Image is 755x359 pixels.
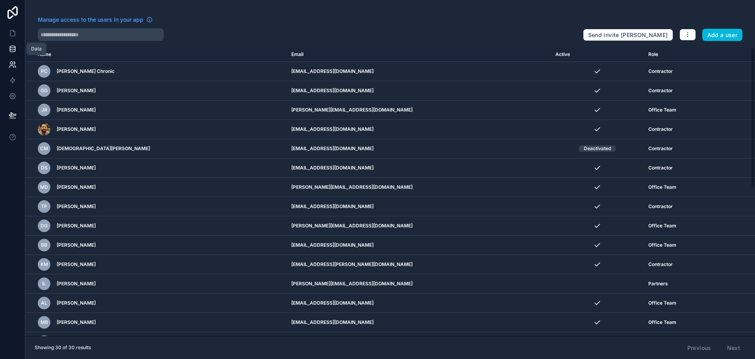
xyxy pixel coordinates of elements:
[287,100,551,120] td: [PERSON_NAME][EMAIL_ADDRESS][DOMAIN_NAME]
[57,261,96,268] span: [PERSON_NAME]
[583,29,673,41] button: Send invite [PERSON_NAME]
[35,344,91,351] span: Showing 30 of 30 results
[287,216,551,236] td: [PERSON_NAME][EMAIL_ADDRESS][DOMAIN_NAME]
[57,184,96,190] span: [PERSON_NAME]
[57,145,150,152] span: [DEMOGRAPHIC_DATA][PERSON_NAME]
[287,197,551,216] td: [EMAIL_ADDRESS][DOMAIN_NAME]
[287,139,551,158] td: [EMAIL_ADDRESS][DOMAIN_NAME]
[41,223,48,229] span: Dg
[648,126,673,132] span: Contractor
[648,87,673,94] span: Contractor
[648,319,676,326] span: Office Team
[648,242,676,248] span: Office Team
[648,68,673,74] span: Contractor
[41,203,47,210] span: TP
[287,47,551,62] th: Email
[57,242,96,248] span: [PERSON_NAME]
[648,165,673,171] span: Contractor
[41,165,48,171] span: DS
[38,16,153,24] a: Manage access to the users in your app
[287,274,551,294] td: [PERSON_NAME][EMAIL_ADDRESS][DOMAIN_NAME]
[57,126,96,132] span: [PERSON_NAME]
[648,203,673,210] span: Contractor
[57,223,96,229] span: [PERSON_NAME]
[57,107,96,113] span: [PERSON_NAME]
[41,242,47,248] span: BB
[41,261,48,268] span: KM
[702,29,743,41] button: Add a user
[57,203,96,210] span: [PERSON_NAME]
[648,184,676,190] span: Office Team
[287,332,551,352] td: [EMAIL_ADDRESS][DOMAIN_NAME]
[41,68,48,74] span: PC
[41,87,48,94] span: GG
[57,300,96,306] span: [PERSON_NAME]
[38,16,143,24] span: Manage access to the users in your app
[648,145,673,152] span: Contractor
[287,178,551,197] td: [PERSON_NAME][EMAIL_ADDRESS][DOMAIN_NAME]
[648,107,676,113] span: Office Team
[287,294,551,313] td: [EMAIL_ADDRESS][DOMAIN_NAME]
[287,158,551,178] td: [EMAIL_ADDRESS][DOMAIN_NAME]
[551,47,644,62] th: Active
[41,300,47,306] span: AL
[648,281,668,287] span: Partners
[57,87,96,94] span: [PERSON_NAME]
[57,165,96,171] span: [PERSON_NAME]
[42,281,46,287] span: IL
[25,47,755,336] div: scrollable content
[584,145,611,152] div: Deactivated
[40,184,48,190] span: MD
[57,68,115,74] span: [PERSON_NAME] Chronic
[287,236,551,255] td: [EMAIL_ADDRESS][DOMAIN_NAME]
[287,313,551,332] td: [EMAIL_ADDRESS][DOMAIN_NAME]
[287,255,551,274] td: [EMAIL_ADDRESS][PERSON_NAME][DOMAIN_NAME]
[287,81,551,100] td: [EMAIL_ADDRESS][DOMAIN_NAME]
[25,47,287,62] th: Name
[648,261,673,268] span: Contractor
[41,107,47,113] span: JR
[287,62,551,81] td: [EMAIL_ADDRESS][DOMAIN_NAME]
[31,46,42,52] div: Data
[41,319,48,326] span: MB
[644,47,720,62] th: Role
[287,120,551,139] td: [EMAIL_ADDRESS][DOMAIN_NAME]
[648,223,676,229] span: Office Team
[648,300,676,306] span: Office Team
[57,281,96,287] span: [PERSON_NAME]
[40,145,48,152] span: CM
[57,319,96,326] span: [PERSON_NAME]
